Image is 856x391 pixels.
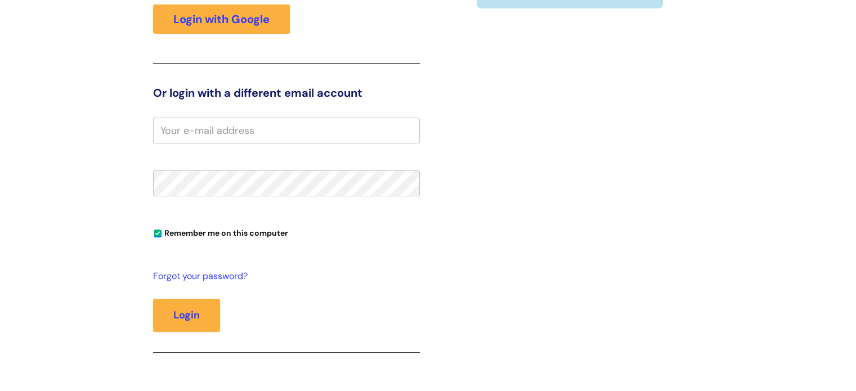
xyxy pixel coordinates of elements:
input: Your e-mail address [153,118,420,143]
a: Forgot your password? [153,268,414,285]
div: You can uncheck this option if you're logging in from a shared device [153,223,420,241]
input: Remember me on this computer [154,230,162,237]
button: Login [153,299,220,331]
h3: Or login with a different email account [153,86,420,100]
a: Login with Google [153,5,290,34]
label: Remember me on this computer [153,226,288,238]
